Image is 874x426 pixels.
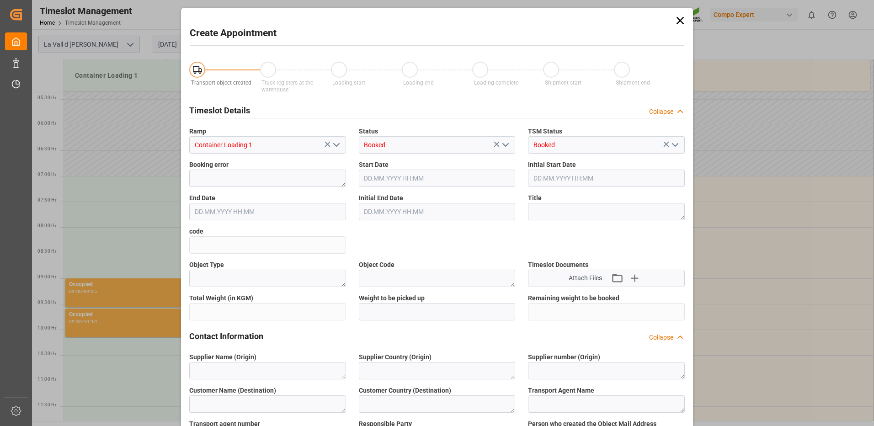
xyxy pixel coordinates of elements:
span: Object Type [189,260,224,270]
span: Supplier Name (Origin) [189,352,256,362]
input: DD.MM.YYYY HH:MM [359,170,516,187]
span: Customer Country (Destination) [359,386,451,395]
span: Supplier Country (Origin) [359,352,432,362]
span: TSM Status [528,127,562,136]
span: Shipment end [616,80,650,86]
div: Collapse [649,333,673,342]
div: Collapse [649,107,673,117]
button: open menu [329,138,342,152]
span: Loading start [332,80,365,86]
button: open menu [498,138,512,152]
span: Start Date [359,160,389,170]
span: Supplier number (Origin) [528,352,600,362]
input: DD.MM.YYYY HH:MM [528,170,685,187]
span: Loading complete [474,80,518,86]
span: Status [359,127,378,136]
span: Transport object created [191,80,251,86]
span: Booking error [189,160,229,170]
span: Initial Start Date [528,160,576,170]
span: Customer Name (Destination) [189,386,276,395]
span: Initial End Date [359,193,403,203]
span: Attach Files [569,273,602,283]
span: Title [528,193,542,203]
input: Type to search/select [189,136,346,154]
span: Transport Agent Name [528,386,594,395]
span: Timeslot Documents [528,260,588,270]
span: Total Weight (in KGM) [189,293,253,303]
input: DD.MM.YYYY HH:MM [359,203,516,220]
span: Truck registers at the warehouse [261,80,313,93]
span: Ramp [189,127,206,136]
input: DD.MM.YYYY HH:MM [189,203,346,220]
span: Object Code [359,260,394,270]
button: open menu [667,138,681,152]
span: code [189,227,203,236]
span: Loading end [403,80,434,86]
h2: Create Appointment [190,26,277,41]
h2: Contact Information [189,330,263,342]
span: Shipment start [545,80,581,86]
span: Weight to be picked up [359,293,425,303]
h2: Timeslot Details [189,104,250,117]
span: End Date [189,193,215,203]
input: Type to search/select [359,136,516,154]
span: Remaining weight to be booked [528,293,619,303]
